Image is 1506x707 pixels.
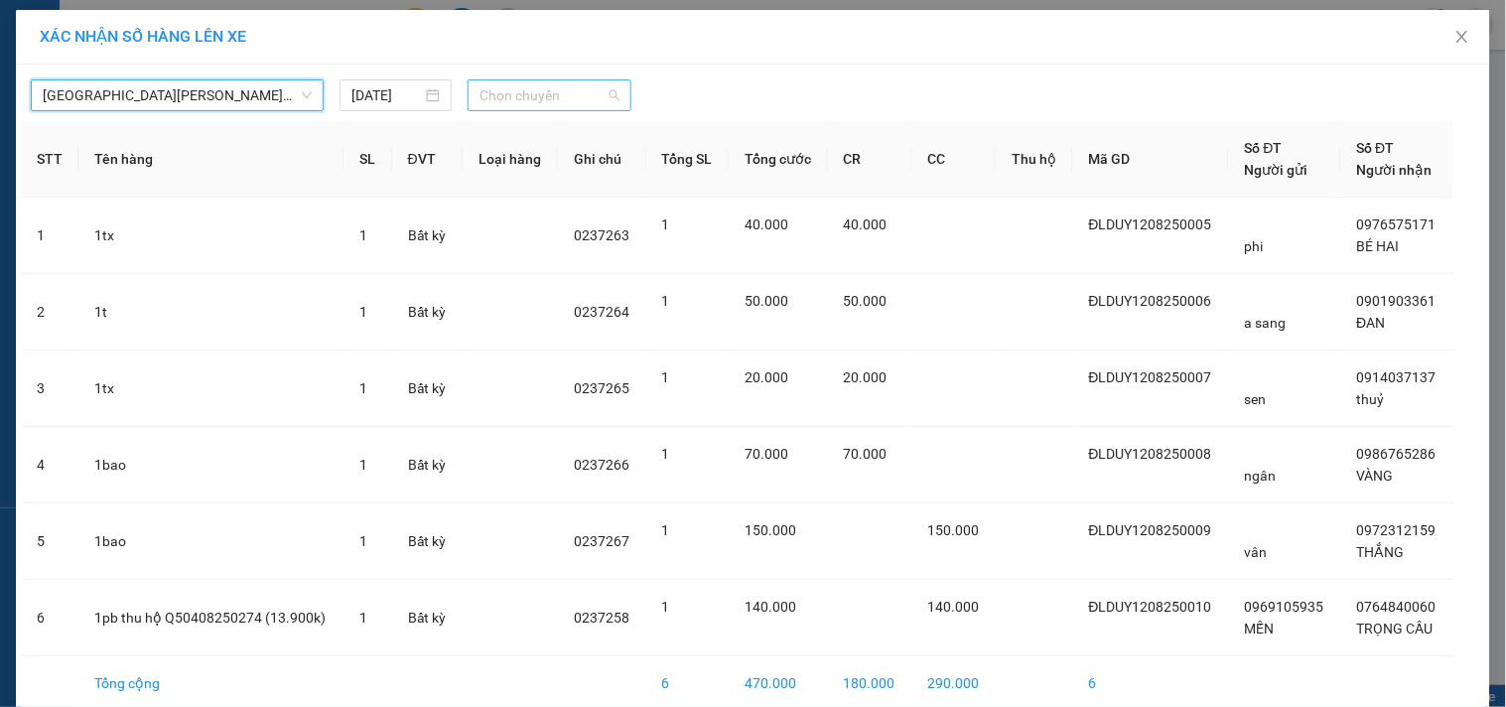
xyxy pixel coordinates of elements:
[359,380,367,396] span: 1
[78,427,343,503] td: 1bao
[392,198,464,274] td: Bất kỳ
[1454,29,1470,45] span: close
[21,274,78,351] td: 2
[1357,621,1434,636] span: TRỌNG CẦU
[359,304,367,320] span: 1
[1245,238,1264,254] span: phi
[1357,522,1437,538] span: 0972312159
[1357,293,1437,309] span: 0901903361
[1089,293,1212,309] span: ĐLDUY1208250006
[1089,599,1212,615] span: ĐLDUY1208250010
[928,599,980,615] span: 140.000
[745,522,796,538] span: 150.000
[745,599,796,615] span: 140.000
[78,198,343,274] td: 1tx
[392,427,464,503] td: Bất kỳ
[912,121,997,198] th: CC
[392,121,464,198] th: ĐVT
[662,446,670,462] span: 1
[1089,446,1212,462] span: ĐLDUY1208250008
[392,503,464,580] td: Bất kỳ
[21,427,78,503] td: 4
[844,216,888,232] span: 40.000
[21,351,78,427] td: 3
[1357,162,1433,178] span: Người nhận
[745,369,788,385] span: 20.000
[21,198,78,274] td: 1
[996,121,1073,198] th: Thu hộ
[574,533,629,549] span: 0237267
[78,580,343,656] td: 1pb thu hộ Q50408250274 (13.900k)
[662,293,670,309] span: 1
[1357,599,1437,615] span: 0764840060
[359,610,367,626] span: 1
[574,304,629,320] span: 0237264
[40,27,246,46] span: XÁC NHẬN SỐ HÀNG LÊN XE
[1357,315,1386,331] span: ĐAN
[844,446,888,462] span: 70.000
[1245,140,1283,156] span: Số ĐT
[844,369,888,385] span: 20.000
[1089,522,1212,538] span: ĐLDUY1208250009
[21,503,78,580] td: 5
[1435,10,1490,66] button: Close
[1073,121,1229,198] th: Mã GD
[359,457,367,473] span: 1
[1245,391,1267,407] span: sen
[1357,544,1405,560] span: THẮNG
[574,457,629,473] span: 0237266
[78,274,343,351] td: 1t
[343,121,391,198] th: SL
[1357,446,1437,462] span: 0986765286
[574,610,629,626] span: 0237258
[1245,315,1287,331] span: a sang
[1245,468,1277,484] span: ngân
[1357,140,1395,156] span: Số ĐT
[21,121,78,198] th: STT
[646,121,730,198] th: Tổng SL
[662,216,670,232] span: 1
[21,580,78,656] td: 6
[662,522,670,538] span: 1
[662,599,670,615] span: 1
[479,80,619,110] span: Chọn chuyến
[1245,599,1324,615] span: 0969105935
[1089,216,1212,232] span: ĐLDUY1208250005
[928,522,980,538] span: 150.000
[1245,544,1268,560] span: vân
[351,84,422,106] input: 12/08/2025
[1357,369,1437,385] span: 0914037137
[392,580,464,656] td: Bất kỳ
[745,446,788,462] span: 70.000
[729,121,828,198] th: Tổng cước
[392,274,464,351] td: Bất kỳ
[1245,162,1308,178] span: Người gửi
[78,503,343,580] td: 1bao
[78,351,343,427] td: 1tx
[745,293,788,309] span: 50.000
[828,121,912,198] th: CR
[1357,391,1385,407] span: thuỷ
[574,380,629,396] span: 0237265
[1357,468,1394,484] span: VÀNG
[43,80,312,110] span: Nha Trang - Sài Gòn
[662,369,670,385] span: 1
[392,351,464,427] td: Bất kỳ
[745,216,788,232] span: 40.000
[1245,621,1275,636] span: MẾN
[1357,216,1437,232] span: 0976575171
[1357,238,1400,254] span: BÉ HAI
[78,121,343,198] th: Tên hàng
[574,227,629,243] span: 0237263
[359,227,367,243] span: 1
[359,533,367,549] span: 1
[844,293,888,309] span: 50.000
[1089,369,1212,385] span: ĐLDUY1208250007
